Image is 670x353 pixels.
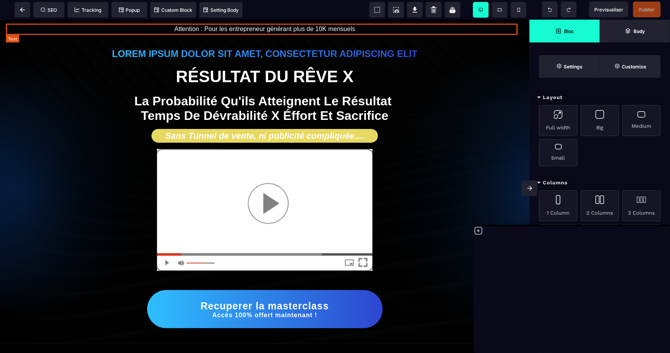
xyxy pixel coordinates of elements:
[600,20,670,42] span: Open Layer Manager
[203,7,239,13] span: Setting Body
[600,55,661,78] span: Open Style Manager
[529,90,670,105] div: Layout
[388,2,404,18] span: Screenshot
[539,190,577,221] div: 1 Column
[75,7,101,13] span: Tracking
[147,270,383,309] button: Recuperer la masterclassAccès 100% offert maintenant !
[622,64,646,70] strong: Customize
[633,28,645,34] strong: Body
[157,129,372,251] img: 4355342d3e4af931e057defc0017cf55_Capture_d%E2%80%99e%CC%81cran_2024-12-07_a%CC%80_11.43.21.png
[539,105,577,136] div: Full width
[539,224,577,256] div: 4 Columns
[41,7,57,13] span: SEO
[539,139,577,166] div: Small
[154,7,192,13] span: Custom Block
[589,2,628,17] span: Preview
[94,29,436,44] h2: Lorem ipsum dolor sit amet, consectetur adipiscing elit
[529,20,600,42] span: Open Blocks
[94,70,436,107] h1: La probabilité qu'ils atteignent le résultat Temps de dévrabilité X Éffort et sacrifice
[119,7,140,13] span: Popup
[581,105,619,136] div: Big
[639,7,655,13] span: Publier
[6,4,524,15] text: Attention : Pour les entrepreneur générant plus de 10K mensuels
[165,111,364,121] b: Sans Tunnel de vente, ni publicité compliquée....
[369,2,385,18] span: View components
[581,224,619,256] div: 5 Columns
[581,190,619,221] div: 2 Columns
[529,176,670,190] div: Columns
[622,105,661,136] div: Medium
[564,64,582,70] strong: Settings
[539,55,600,78] span: Settings
[622,190,661,221] div: 3 Columns
[94,44,436,70] h1: Résultat du rêve X
[594,7,623,13] span: Previsualiser
[622,224,661,256] div: 6 Columns
[564,28,574,34] strong: Bloc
